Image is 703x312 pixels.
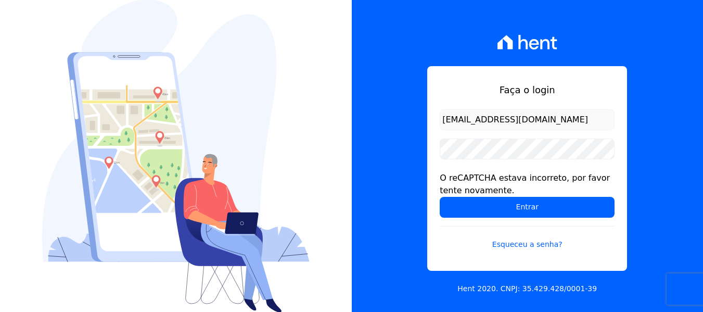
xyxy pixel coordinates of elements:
a: Esqueceu a senha? [440,226,615,250]
h1: Faça o login [440,83,615,97]
div: O reCAPTCHA estava incorreto, por favor tente novamente. [440,172,615,197]
input: Email [440,109,615,130]
p: Hent 2020. CNPJ: 35.429.428/0001-39 [457,283,597,294]
input: Entrar [440,197,615,218]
